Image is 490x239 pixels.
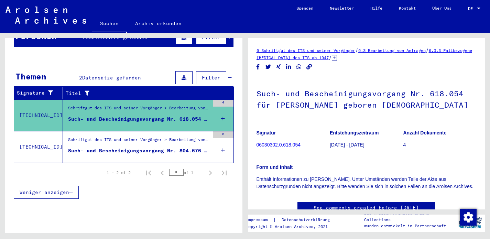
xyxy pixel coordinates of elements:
span: DE [468,6,476,11]
img: Zustimmung ändern [460,209,477,226]
div: Schriftgut des ITS und seiner Vorgänger > Bearbeitung von Anfragen > Fallbezogene [MEDICAL_DATA] ... [68,105,209,115]
a: 6 Schriftgut des ITS und seiner Vorgänger [257,48,355,53]
div: Such- und Bescheinigungsvorgang Nr. 618.054 für [PERSON_NAME] geboren [DEMOGRAPHIC_DATA] [68,116,209,123]
span: / [426,47,429,53]
button: Filter [196,71,226,84]
button: Weniger anzeigen [14,186,79,199]
p: Copyright © Arolsen Archives, 2021 [246,224,338,230]
a: Datenschutzerklärung [276,216,338,224]
a: Impressum [246,216,273,224]
p: 4 [403,141,476,149]
b: Form und Inhalt [257,164,293,170]
a: 06030302.0.618.054 [257,142,301,148]
div: Signature [17,88,64,99]
a: Suchen [92,15,127,33]
button: Copy link [306,63,313,71]
span: Weniger anzeigen [20,189,69,195]
div: Signature [17,89,57,97]
button: Share on WhatsApp [295,63,303,71]
a: Archiv erkunden [127,15,190,32]
b: Signatur [257,130,276,135]
a: 6.3 Bearbeitung von Anfragen [358,48,426,53]
button: Next page [204,166,217,180]
div: Zustimmung ändern [460,209,476,225]
p: wurden entwickelt in Partnerschaft mit [364,223,455,235]
button: First page [142,166,155,180]
span: Filter [202,75,220,81]
a: See comments created before [DATE] [314,204,419,211]
b: Entstehungszeitraum [330,130,379,135]
span: / [329,54,332,61]
h1: Such- und Bescheinigungsvorgang Nr. 618.054 für [PERSON_NAME] geboren [DEMOGRAPHIC_DATA] [257,78,477,119]
img: Arolsen_neg.svg [6,7,86,24]
button: Share on Xing [275,63,282,71]
button: Share on LinkedIn [285,63,292,71]
img: yv_logo.png [457,214,483,231]
span: / [355,47,358,53]
div: Titel [66,88,227,99]
p: [DATE] - [DATE] [330,141,403,149]
p: Die Arolsen Archives Online-Collections [364,210,455,223]
b: Anzahl Dokumente [403,130,446,135]
div: Such- und Bescheinigungsvorgang Nr. 804.676 für FEIT, [DEMOGRAPHIC_DATA] geboren [DEMOGRAPHIC_DATA] [68,147,209,154]
button: Last page [217,166,231,180]
button: Share on Facebook [254,63,262,71]
div: Titel [66,90,220,97]
button: Previous page [155,166,169,180]
span: Datensätze gefunden [89,34,148,41]
span: Filter [202,34,220,41]
p: Enthält Informationen zu [PERSON_NAME]. Unter Umständen werden Teile der Akte aus Datenschutzgrün... [257,176,477,190]
span: 23 [83,34,89,41]
div: | [246,216,338,224]
button: Share on Twitter [265,63,272,71]
div: Schriftgut des ITS und seiner Vorgänger > Bearbeitung von Anfragen > Fallbezogene [MEDICAL_DATA] ... [68,137,209,146]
